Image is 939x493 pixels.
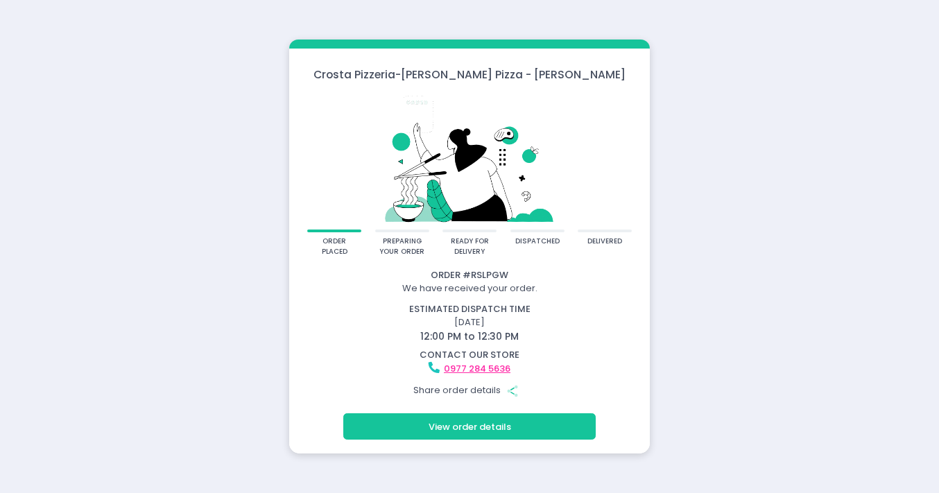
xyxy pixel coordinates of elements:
button: View order details [343,413,596,440]
div: dispatched [515,236,560,247]
div: order placed [312,236,357,257]
a: 0977 284 5636 [444,362,510,375]
div: We have received your order. [291,282,648,295]
div: [DATE] [283,302,657,344]
img: talkie [307,92,632,230]
div: contact our store [291,348,648,362]
div: Crosta Pizzeria - [PERSON_NAME] Pizza - [PERSON_NAME] [289,67,650,83]
div: Share order details [291,377,648,404]
div: Order # RSLPGW [291,268,648,282]
span: 12:00 PM to 12:30 PM [420,329,519,343]
div: estimated dispatch time [291,302,648,316]
div: delivered [587,236,622,247]
div: ready for delivery [447,236,492,257]
div: preparing your order [379,236,424,257]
